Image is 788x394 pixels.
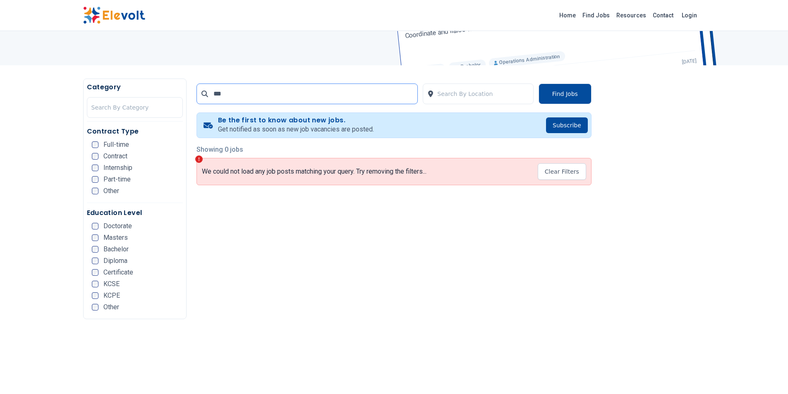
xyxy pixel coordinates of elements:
span: KCSE [103,281,120,287]
a: Find Jobs [579,9,613,22]
iframe: Advertisement [601,112,705,360]
p: Get notified as soon as new job vacancies are posted. [218,124,374,134]
button: Subscribe [546,117,588,133]
input: Other [92,188,98,194]
input: KCPE [92,292,98,299]
p: We could not load any job posts matching your query. Try removing the filters... [202,167,426,176]
input: Part-time [92,176,98,183]
span: Internship [103,165,132,171]
span: Other [103,304,119,310]
iframe: Chat Widget [747,354,788,394]
button: Find Jobs [539,84,592,104]
input: Full-time [92,141,98,148]
span: Other [103,188,119,194]
input: Contract [92,153,98,160]
h5: Education Level [87,208,183,218]
h4: Be the first to know about new jobs. [218,116,374,124]
span: Part-time [103,176,131,183]
input: Certificate [92,269,98,276]
p: Showing 0 jobs [196,145,592,155]
input: Bachelor [92,246,98,253]
a: Contact [649,9,677,22]
img: Elevolt [83,7,145,24]
button: Clear Filters [538,163,586,180]
input: Diploma [92,258,98,264]
input: Other [92,304,98,310]
a: Home [556,9,579,22]
input: Internship [92,165,98,171]
h5: Contract Type [87,127,183,136]
span: Masters [103,234,128,241]
span: Full-time [103,141,129,148]
a: Login [677,7,702,24]
span: Diploma [103,258,127,264]
span: Certificate [103,269,133,276]
input: Doctorate [92,223,98,229]
span: KCPE [103,292,120,299]
span: Contract [103,153,127,160]
a: Resources [613,9,649,22]
input: Masters [92,234,98,241]
h5: Category [87,82,183,92]
input: KCSE [92,281,98,287]
span: Doctorate [103,223,132,229]
span: Bachelor [103,246,129,253]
